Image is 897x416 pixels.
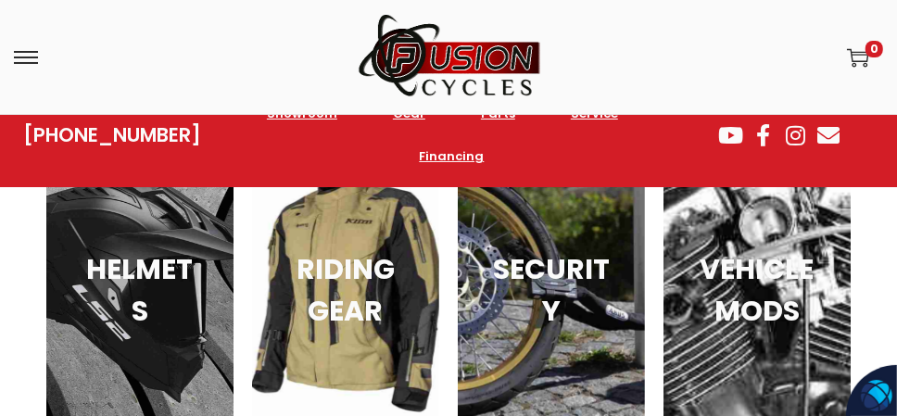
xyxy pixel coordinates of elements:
[23,122,201,148] a: [PHONE_NUMBER]
[490,248,613,332] h3: SECURITY
[79,248,201,332] h3: HELMETS
[356,14,541,100] img: Woostify mobile logo
[696,248,818,332] h3: VEHICLE MODS
[400,135,502,178] a: Financing
[847,46,869,69] a: 0
[224,93,670,178] nav: Menu
[284,248,407,332] h3: RIDING GEAR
